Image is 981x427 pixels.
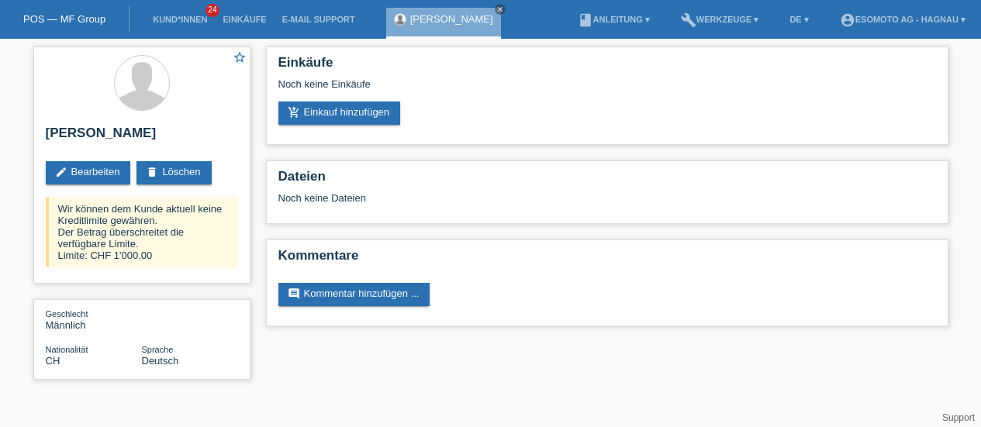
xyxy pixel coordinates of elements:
i: close [496,5,504,13]
a: star_border [233,50,247,67]
span: 24 [206,4,219,17]
span: Sprache [142,345,174,354]
i: book [578,12,593,28]
span: Nationalität [46,345,88,354]
i: account_circle [840,12,855,28]
h2: Dateien [278,169,936,192]
i: build [681,12,696,28]
i: delete [146,166,158,178]
a: editBearbeiten [46,161,131,184]
span: Deutsch [142,355,179,367]
a: commentKommentar hinzufügen ... [278,283,430,306]
span: Schweiz [46,355,60,367]
a: deleteLöschen [136,161,211,184]
i: comment [288,288,300,300]
div: Noch keine Einkäufe [278,78,936,102]
a: bookAnleitung ▾ [570,15,658,24]
a: E-Mail Support [275,15,363,24]
div: Noch keine Dateien [278,192,752,204]
i: add_shopping_cart [288,106,300,119]
a: POS — MF Group [23,13,105,25]
div: Männlich [46,308,142,331]
a: buildWerkzeuge ▾ [673,15,767,24]
a: [PERSON_NAME] [410,13,493,25]
span: Geschlecht [46,309,88,319]
i: edit [55,166,67,178]
h2: [PERSON_NAME] [46,126,238,149]
h2: Einkäufe [278,55,936,78]
a: account_circleEsomoto AG - Hagnau ▾ [832,15,973,24]
h2: Kommentare [278,248,936,271]
div: Wir können dem Kunde aktuell keine Kreditlimite gewähren. Der Betrag überschreitet die verfügbare... [46,197,238,267]
a: add_shopping_cartEinkauf hinzufügen [278,102,401,125]
a: Kund*innen [145,15,215,24]
i: star_border [233,50,247,64]
a: Einkäufe [215,15,274,24]
a: close [495,4,506,15]
a: DE ▾ [782,15,816,24]
a: Support [942,412,975,423]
